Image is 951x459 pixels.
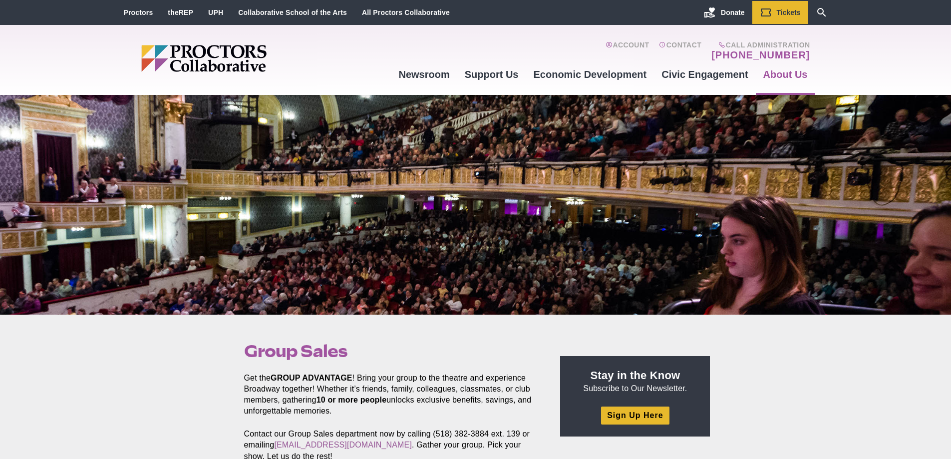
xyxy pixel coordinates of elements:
[696,1,752,24] a: Donate
[708,41,810,49] span: Call Administration
[721,8,744,16] span: Donate
[244,342,538,361] h1: Group Sales
[752,1,808,24] a: Tickets
[274,441,412,449] a: [EMAIL_ADDRESS][DOMAIN_NAME]
[711,49,810,61] a: [PHONE_NUMBER]
[317,396,387,404] strong: 10 or more people
[606,41,649,61] a: Account
[777,8,801,16] span: Tickets
[238,8,347,16] a: Collaborative School of the Arts
[591,369,680,382] strong: Stay in the Know
[808,1,835,24] a: Search
[208,8,223,16] a: UPH
[756,61,815,88] a: About Us
[271,374,352,382] strong: GROUP ADVANTAGE
[362,8,450,16] a: All Proctors Collaborative
[457,61,526,88] a: Support Us
[572,368,698,394] p: Subscribe to Our Newsletter.
[659,41,701,61] a: Contact
[141,45,343,72] img: Proctors logo
[391,61,457,88] a: Newsroom
[244,373,538,417] p: Get the ! Bring your group to the theatre and experience Broadway together! Whether it’s friends,...
[168,8,193,16] a: theREP
[526,61,654,88] a: Economic Development
[654,61,755,88] a: Civic Engagement
[124,8,153,16] a: Proctors
[601,407,669,424] a: Sign Up Here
